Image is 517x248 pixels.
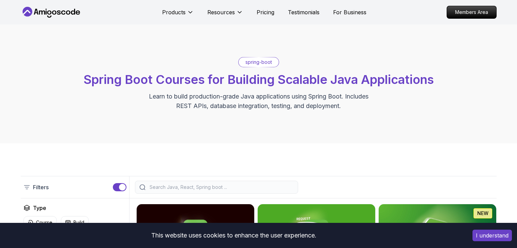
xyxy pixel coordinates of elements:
p: Resources [207,8,235,16]
p: Filters [33,183,49,191]
a: For Business [333,8,366,16]
p: Learn to build production-grade Java applications using Spring Boot. Includes REST APIs, database... [144,92,373,111]
span: Spring Boot Courses for Building Scalable Java Applications [84,72,434,87]
a: Pricing [257,8,274,16]
a: Testimonials [288,8,320,16]
p: Course [36,219,52,226]
button: Resources [207,8,243,22]
p: Products [162,8,186,16]
h2: Type [33,204,46,212]
input: Search Java, React, Spring boot ... [148,184,294,191]
button: Accept cookies [472,230,512,241]
button: Build [61,216,89,229]
p: NEW [477,210,488,217]
button: Products [162,8,194,22]
a: Members Area [447,6,497,19]
button: Course [23,216,57,229]
p: Members Area [447,6,496,18]
p: Build [73,219,84,226]
p: spring-boot [245,59,272,66]
div: This website uses cookies to enhance the user experience. [5,228,462,243]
